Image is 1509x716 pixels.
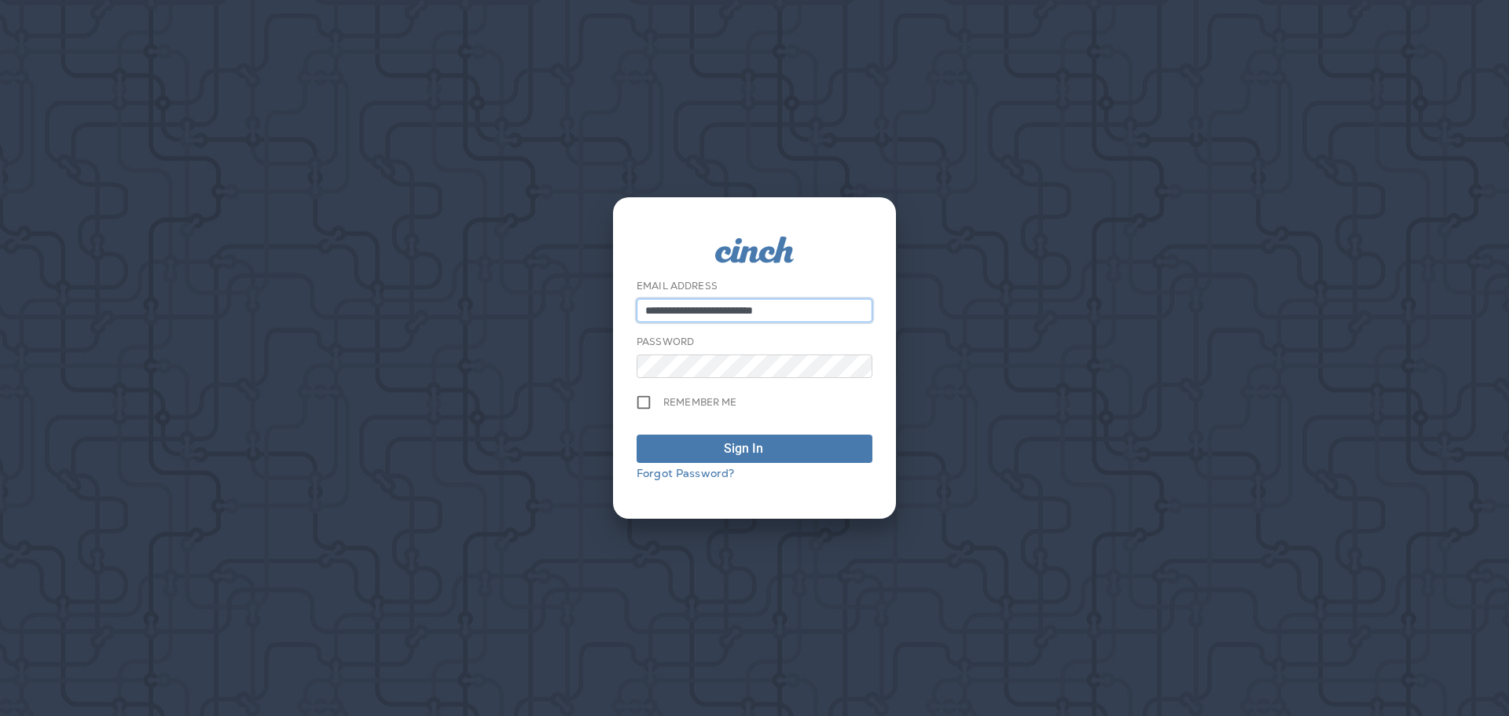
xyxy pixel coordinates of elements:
[663,396,737,409] span: Remember me
[724,439,763,458] div: Sign In
[637,466,734,480] a: Forgot Password?
[637,280,718,292] label: Email Address
[637,336,694,348] label: Password
[637,435,872,463] button: Sign In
